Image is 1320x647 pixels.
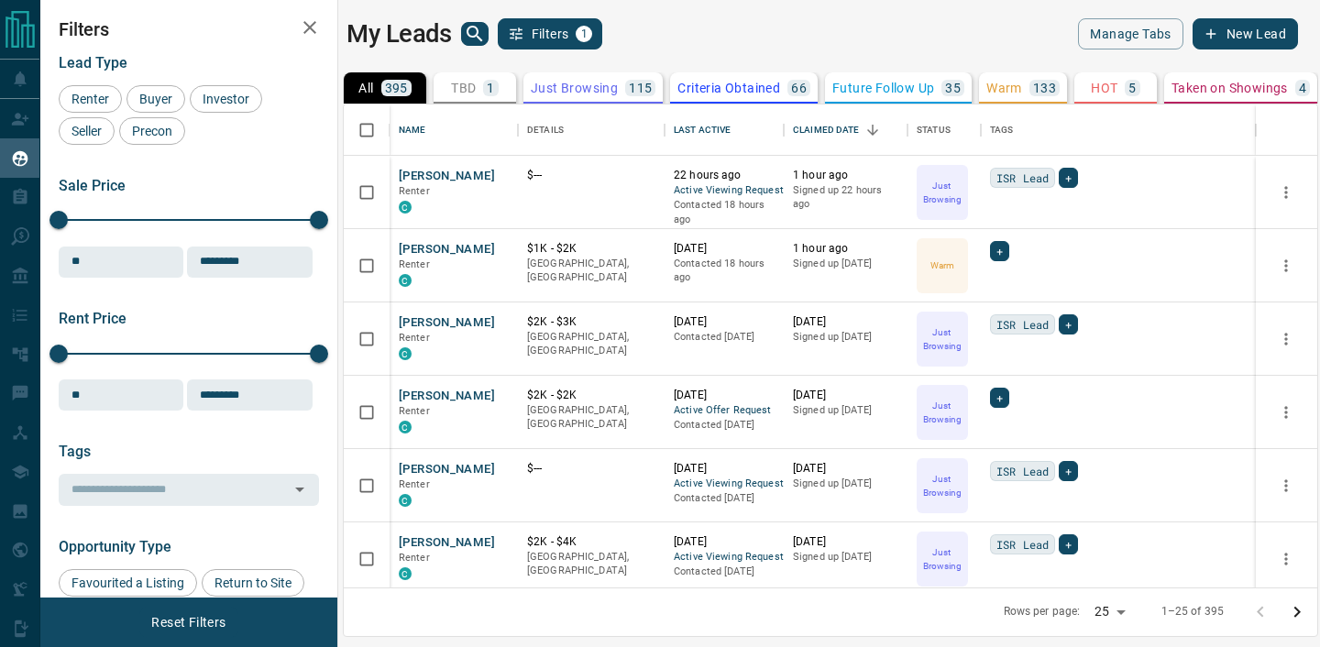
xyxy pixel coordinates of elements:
button: Sort [860,117,885,143]
p: [GEOGRAPHIC_DATA], [GEOGRAPHIC_DATA] [527,257,655,285]
span: ISR Lead [996,535,1049,554]
p: Signed up [DATE] [793,403,898,418]
p: HOT [1091,82,1117,94]
div: Seller [59,117,115,145]
button: more [1272,472,1300,499]
p: Contacted [DATE] [674,565,775,579]
p: [DATE] [793,314,898,330]
span: + [1065,535,1072,554]
span: Rent Price [59,310,126,327]
span: Precon [126,124,179,138]
p: Signed up 22 hours ago [793,183,898,212]
p: 4 [1299,82,1306,94]
p: 1 [487,82,494,94]
div: condos.ca [399,494,412,507]
p: Contacted 18 hours ago [674,257,775,285]
div: Claimed Date [793,104,860,156]
p: Signed up [DATE] [793,257,898,271]
span: Lead Type [59,54,127,71]
button: [PERSON_NAME] [399,461,495,478]
div: Renter [59,85,122,113]
div: Name [390,104,518,156]
p: All [358,82,373,94]
span: 1 [577,27,590,40]
button: Manage Tabs [1078,18,1182,49]
p: Signed up [DATE] [793,477,898,491]
div: + [1059,534,1078,554]
p: $2K - $2K [527,388,655,403]
button: more [1272,325,1300,353]
p: [DATE] [674,461,775,477]
button: Go to next page [1279,594,1315,631]
div: Details [518,104,665,156]
button: [PERSON_NAME] [399,314,495,332]
span: Active Viewing Request [674,550,775,565]
div: Status [917,104,951,156]
span: Active Viewing Request [674,477,775,492]
p: Just Browsing [918,545,966,573]
p: Future Follow Up [832,82,934,94]
div: Status [907,104,981,156]
div: + [1059,168,1078,188]
span: Renter [399,405,430,417]
button: more [1272,179,1300,206]
p: 115 [629,82,652,94]
span: Opportunity Type [59,538,171,555]
button: New Lead [1193,18,1298,49]
p: Just Browsing [918,472,966,499]
p: 35 [945,82,961,94]
p: $1K - $2K [527,241,655,257]
div: + [990,388,1009,408]
p: Rows per page: [1004,604,1081,620]
button: [PERSON_NAME] [399,534,495,552]
button: more [1272,399,1300,426]
p: Just Browsing [918,179,966,206]
span: + [1065,315,1072,334]
div: Return to Site [202,569,304,597]
div: Name [399,104,426,156]
div: Precon [119,117,185,145]
span: Return to Site [208,576,298,590]
div: condos.ca [399,421,412,433]
span: Renter [399,552,430,564]
div: 25 [1087,598,1131,625]
p: Contacted [DATE] [674,330,775,345]
div: condos.ca [399,567,412,580]
span: + [1065,169,1072,187]
button: more [1272,252,1300,280]
button: [PERSON_NAME] [399,168,495,185]
p: [DATE] [674,314,775,330]
div: condos.ca [399,347,412,360]
button: Filters1 [498,18,603,49]
p: 22 hours ago [674,168,775,183]
div: condos.ca [399,201,412,214]
span: Buyer [133,92,179,106]
div: Tags [981,104,1256,156]
p: [DATE] [674,241,775,257]
p: 1 hour ago [793,168,898,183]
span: Active Viewing Request [674,183,775,199]
p: TBD [451,82,476,94]
p: Warm [930,258,954,272]
p: Signed up [DATE] [793,330,898,345]
span: ISR Lead [996,315,1049,334]
span: Renter [399,185,430,197]
p: Just Browsing [531,82,618,94]
button: more [1272,545,1300,573]
span: Sale Price [59,177,126,194]
div: Buyer [126,85,185,113]
p: Contacted [DATE] [674,418,775,433]
button: [PERSON_NAME] [399,388,495,405]
p: Taken on Showings [1171,82,1288,94]
span: + [1065,462,1072,480]
span: + [996,389,1003,407]
h1: My Leads [346,19,452,49]
p: Just Browsing [918,325,966,353]
div: Favourited a Listing [59,569,197,597]
p: [DATE] [793,388,898,403]
p: [DATE] [674,388,775,403]
span: Active Offer Request [674,403,775,419]
p: 133 [1033,82,1056,94]
p: [DATE] [793,534,898,550]
button: [PERSON_NAME] [399,241,495,258]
